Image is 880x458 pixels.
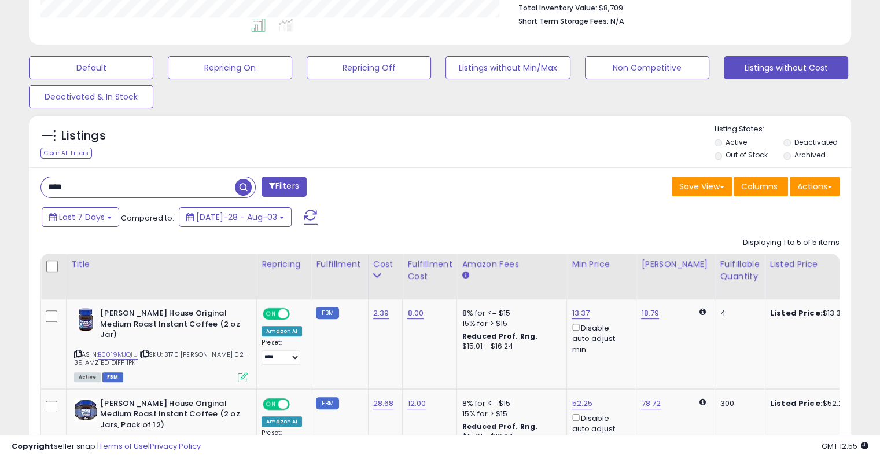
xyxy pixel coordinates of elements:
span: FBM [102,372,123,382]
b: [PERSON_NAME] House Original Medium Roast Instant Coffee (2 oz Jar) [100,308,241,343]
span: Compared to: [121,212,174,223]
div: seller snap | | [12,441,201,452]
b: Short Term Storage Fees: [518,16,609,26]
p: Listing States: [715,124,851,135]
span: N/A [610,16,624,27]
div: Listed Price [770,258,870,270]
label: Out of Stock [726,150,768,160]
button: Listings without Cost [724,56,848,79]
a: 18.79 [641,307,659,319]
a: 28.68 [373,398,394,409]
button: Non Competitive [585,56,709,79]
div: [PERSON_NAME] [641,258,710,270]
button: Filters [262,177,307,197]
span: ON [264,309,278,319]
b: Reduced Prof. Rng. [462,331,537,341]
div: Cost [373,258,398,270]
div: Amazon AI [262,326,302,336]
button: Default [29,56,153,79]
button: Save View [672,177,732,196]
button: Repricing On [168,56,292,79]
div: Disable auto adjust min [572,412,627,445]
span: | SKU: 3170 [PERSON_NAME] 02-39 AMZ ED DIFF 1PK [74,350,247,367]
div: Fulfillment [316,258,363,270]
span: [DATE]-28 - Aug-03 [196,211,277,223]
div: Repricing [262,258,306,270]
button: Columns [734,177,788,196]
div: 15% for > $15 [462,318,558,329]
div: 8% for <= $15 [462,398,558,409]
a: Privacy Policy [150,441,201,452]
button: Last 7 Days [42,207,119,227]
div: Fulfillable Quantity [720,258,760,283]
span: All listings currently available for purchase on Amazon [74,372,101,382]
label: Archived [794,150,825,160]
span: 2025-08-11 12:55 GMT [822,441,868,452]
a: 13.37 [572,307,590,319]
div: Disable auto adjust min [572,321,627,355]
div: Displaying 1 to 5 of 5 items [743,237,840,248]
div: 4 [720,308,756,318]
button: Listings without Min/Max [445,56,570,79]
b: Total Inventory Value: [518,3,597,13]
a: 78.72 [641,398,661,409]
label: Deactivated [794,137,837,147]
a: 52.25 [572,398,592,409]
img: 51zrSbi3aKL._SL40_.jpg [74,398,97,422]
div: $13.37 [770,308,866,318]
div: Amazon Fees [462,258,562,270]
div: ASIN: [74,308,248,381]
div: Min Price [572,258,631,270]
b: Reduced Prof. Rng. [462,422,537,431]
img: 51wAOpoLSHL._SL40_.jpg [74,308,97,331]
b: Listed Price: [770,307,823,318]
span: ON [264,399,278,409]
a: 8.00 [407,307,424,319]
b: [PERSON_NAME] House Original Medium Roast Instant Coffee (2 oz Jars, Pack of 12) [100,398,241,434]
div: Clear All Filters [40,148,92,159]
div: $15.01 - $16.24 [462,342,558,351]
button: Actions [790,177,840,196]
button: Deactivated & In Stock [29,85,153,108]
span: OFF [288,399,307,409]
a: B0019MJQIU [98,350,138,360]
button: [DATE]-28 - Aug-03 [179,207,292,227]
a: 12.00 [407,398,426,409]
small: Amazon Fees. [462,270,469,281]
div: $52.25 [770,398,866,409]
div: 300 [720,398,756,409]
small: FBM [316,397,338,409]
button: Repricing Off [307,56,431,79]
div: Preset: [262,339,302,365]
div: Title [71,258,252,270]
div: Fulfillment Cost [407,258,452,283]
h5: Listings [61,128,106,144]
span: Last 7 Days [59,211,105,223]
small: FBM [316,307,338,319]
a: 2.39 [373,307,389,319]
span: OFF [288,309,307,319]
div: 8% for <= $15 [462,308,558,318]
a: Terms of Use [99,441,148,452]
strong: Copyright [12,441,54,452]
div: 15% for > $15 [462,409,558,419]
span: Columns [741,181,778,192]
label: Active [726,137,747,147]
b: Listed Price: [770,398,823,409]
div: Amazon AI [262,416,302,427]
